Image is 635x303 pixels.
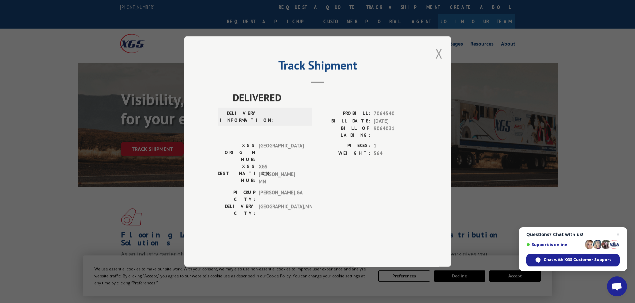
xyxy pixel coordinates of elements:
[218,163,255,186] label: XGS DESTINATION HUB:
[374,110,418,117] span: 7064540
[318,150,370,157] label: WEIGHT:
[374,142,418,150] span: 1
[318,142,370,150] label: PIECES:
[259,142,304,163] span: [GEOGRAPHIC_DATA]
[218,61,418,73] h2: Track Shipment
[259,189,304,203] span: [PERSON_NAME] , GA
[526,242,582,247] span: Support is online
[544,257,611,263] span: Chat with XGS Customer Support
[614,230,622,238] span: Close chat
[374,150,418,157] span: 564
[526,232,620,237] span: Questions? Chat with us!
[233,90,418,105] span: DELIVERED
[435,45,443,62] button: Close modal
[259,163,304,186] span: XGS [PERSON_NAME] MN
[259,203,304,217] span: [GEOGRAPHIC_DATA] , MN
[220,110,257,124] label: DELIVERY INFORMATION:
[526,254,620,266] div: Chat with XGS Customer Support
[374,125,418,139] span: 9064031
[218,142,255,163] label: XGS ORIGIN HUB:
[218,189,255,203] label: PICKUP CITY:
[318,117,370,125] label: BILL DATE:
[218,203,255,217] label: DELIVERY CITY:
[318,110,370,117] label: PROBILL:
[607,276,627,296] div: Open chat
[318,125,370,139] label: BILL OF LADING:
[374,117,418,125] span: [DATE]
